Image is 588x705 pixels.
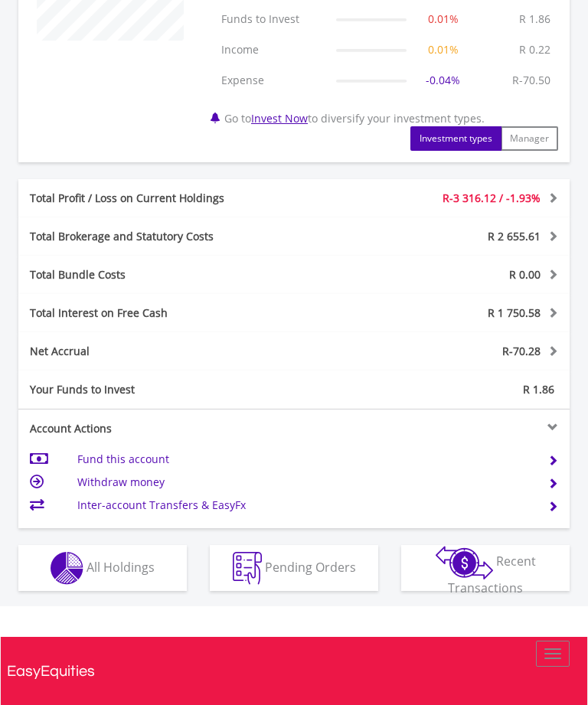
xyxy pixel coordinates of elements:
[523,383,554,397] span: R 1.86
[77,494,530,517] td: Inter-account Transfers & EasyFx
[214,5,328,35] td: Funds to Invest
[77,472,530,494] td: Withdraw money
[436,547,493,580] img: transactions-zar-wht.png
[18,306,340,321] div: Total Interest on Free Cash
[511,35,558,66] td: R 0.22
[509,268,541,282] span: R 0.00
[87,559,155,576] span: All Holdings
[505,66,558,96] td: R-70.50
[265,559,356,576] span: Pending Orders
[501,127,558,152] button: Manager
[18,191,340,207] div: Total Profit / Loss on Current Holdings
[401,546,570,592] button: Recent Transactions
[18,344,340,360] div: Net Accrual
[502,344,541,359] span: R-70.28
[410,127,501,152] button: Investment types
[18,422,294,437] div: Account Actions
[210,546,378,592] button: Pending Orders
[414,5,472,35] td: 0.01%
[214,35,328,66] td: Income
[414,35,472,66] td: 0.01%
[511,5,558,35] td: R 1.86
[251,112,308,126] a: Invest Now
[77,449,530,472] td: Fund this account
[18,546,187,592] button: All Holdings
[18,268,340,283] div: Total Bundle Costs
[488,306,541,321] span: R 1 750.58
[214,66,328,96] td: Expense
[18,230,340,245] div: Total Brokerage and Statutory Costs
[233,553,262,586] img: pending_instructions-wht.png
[414,66,472,96] td: -0.04%
[443,191,541,206] span: R-3 316.12 / -1.93%
[51,553,83,586] img: holdings-wht.png
[488,230,541,244] span: R 2 655.61
[18,383,294,398] div: Your Funds to Invest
